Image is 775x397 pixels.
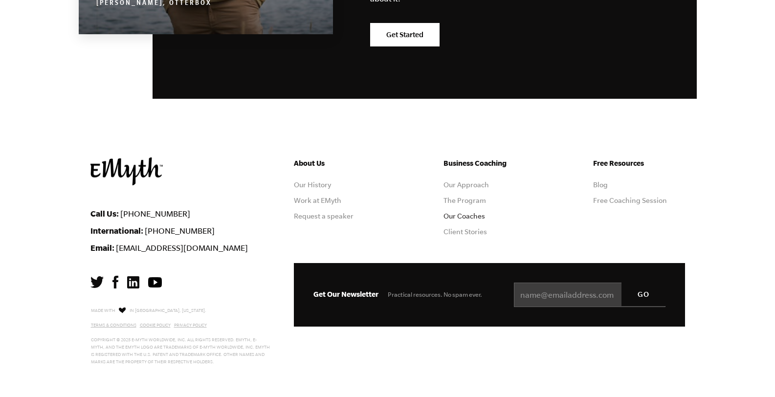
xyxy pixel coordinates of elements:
a: Blog [593,181,608,189]
img: LinkedIn [127,276,139,288]
a: Request a speaker [294,212,354,220]
a: Free Coaching Session [593,197,667,204]
a: Our Coaches [443,212,485,220]
img: EMyth [90,157,163,185]
h5: Free Resources [593,157,685,169]
input: GO [621,283,665,306]
img: Love [119,307,126,313]
a: Get Started [370,23,440,46]
img: Facebook [112,276,118,288]
a: Our Approach [443,181,489,189]
iframe: Chat Widget [726,350,775,397]
a: The Program [443,197,486,204]
a: Terms & Conditions [91,323,136,328]
a: [EMAIL_ADDRESS][DOMAIN_NAME] [116,243,248,252]
input: name@emailaddress.com [514,283,665,307]
a: [PHONE_NUMBER] [120,209,190,218]
a: Client Stories [443,228,487,236]
a: Our History [294,181,331,189]
a: Work at EMyth [294,197,341,204]
a: Cookie Policy [140,323,171,328]
h5: Business Coaching [443,157,535,169]
a: Privacy Policy [174,323,207,328]
a: [PHONE_NUMBER] [145,226,215,235]
p: Made with in [GEOGRAPHIC_DATA], [US_STATE]. Copyright © 2025 E-Myth Worldwide, Inc. All rights re... [91,306,270,366]
span: Get Our Newsletter [313,290,378,298]
strong: International: [90,226,143,235]
span: Practical resources. No spam ever. [388,291,482,298]
h5: About Us [294,157,386,169]
strong: Call Us: [90,209,119,218]
strong: Email: [90,243,114,252]
img: YouTube [148,277,162,287]
img: Twitter [90,276,104,288]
